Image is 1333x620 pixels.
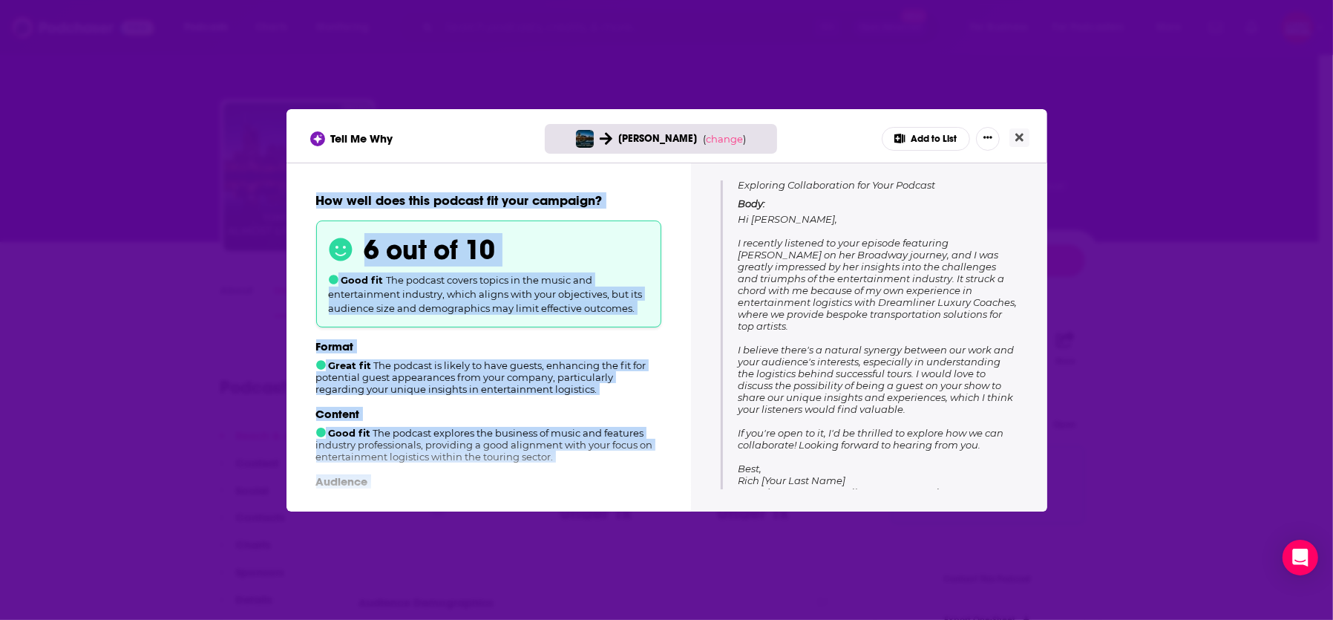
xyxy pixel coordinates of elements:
h3: 6 out of 10 [364,233,496,267]
span: change [706,133,743,145]
button: Close [1009,128,1029,147]
button: Show More Button [976,127,1000,151]
span: Tell Me Why [331,131,393,146]
p: Audience [316,474,661,489]
span: Body: [738,198,765,209]
span: Hi [PERSON_NAME], I recently listened to your episode featuring [PERSON_NAME] on her Broadway jou... [738,213,1017,498]
p: How well does this podcast fit your campaign? [316,192,661,209]
button: Add to List [882,127,970,151]
img: Tony Mantor's : Almost Live..... Nashville [576,130,594,148]
p: Content [316,407,661,421]
span: Good fit [316,427,371,439]
span: ( ) [703,133,746,145]
span: [PERSON_NAME] [618,132,697,145]
div: While the podcast has a mix of listeners, its overall reach and demographic details indicate a pr... [316,474,661,542]
span: The podcast covers topics in the music and entertainment industry, which aligns with your objecti... [329,274,643,314]
div: The podcast is likely to have guests, enhancing the fit for potential guest appearances from your... [316,339,661,395]
img: tell me why sparkle [312,134,323,144]
span: Good fit [329,274,384,286]
p: Format [316,339,661,353]
div: The podcast explores the business of music and features industry professionals, providing a good ... [316,407,661,463]
div: Open Intercom Messenger [1283,540,1318,575]
span: Great fit [316,359,372,371]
